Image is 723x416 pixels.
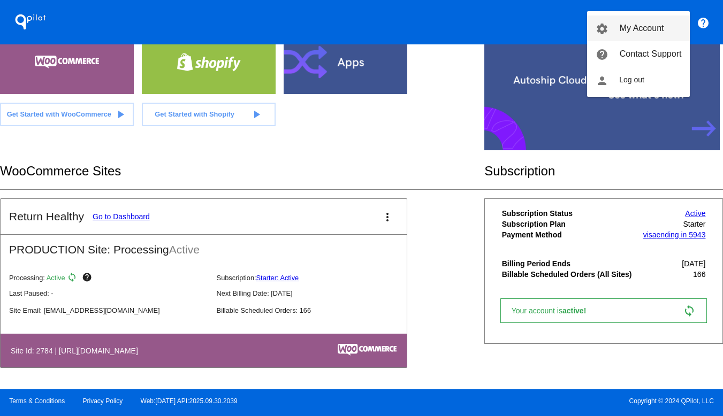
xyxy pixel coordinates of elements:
[596,74,608,87] mat-icon: person
[620,24,664,33] span: My Account
[619,75,644,84] span: Log out
[596,22,608,35] mat-icon: settings
[596,48,608,61] mat-icon: help
[620,49,682,58] span: Contact Support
